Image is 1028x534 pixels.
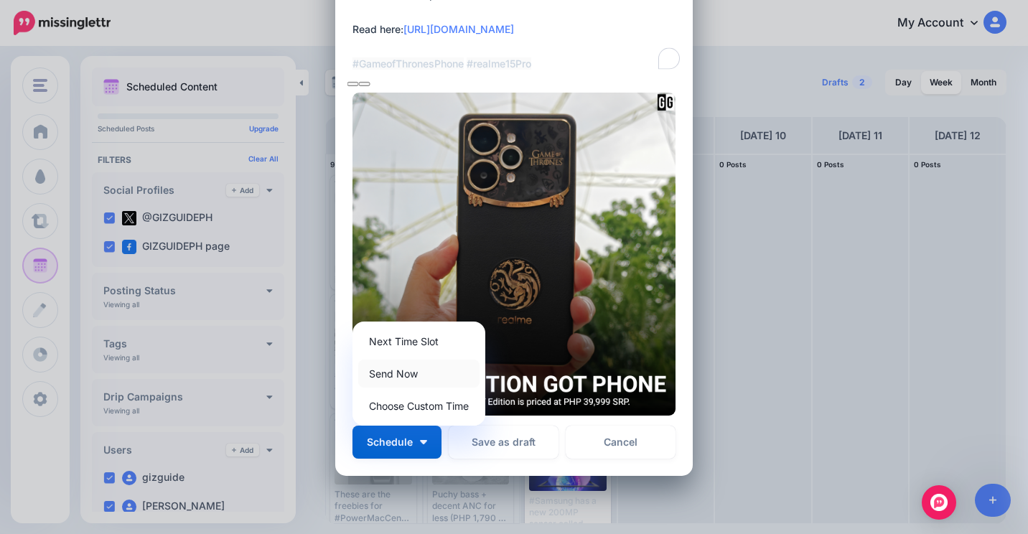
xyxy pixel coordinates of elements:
div: Schedule [352,322,485,426]
span: Schedule [367,437,413,447]
div: Open Intercom Messenger [922,485,956,520]
img: arrow-down-white.png [420,440,427,444]
a: Send Now [358,360,480,388]
img: HDHDNDZM3176Q4WJNN8I2PZ61Y2YDAOB.png [352,93,676,416]
a: Cancel [566,426,676,459]
a: Choose Custom Time [358,392,480,420]
button: Save as draft [449,426,559,459]
a: Next Time Slot [358,327,480,355]
button: Schedule [352,426,441,459]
